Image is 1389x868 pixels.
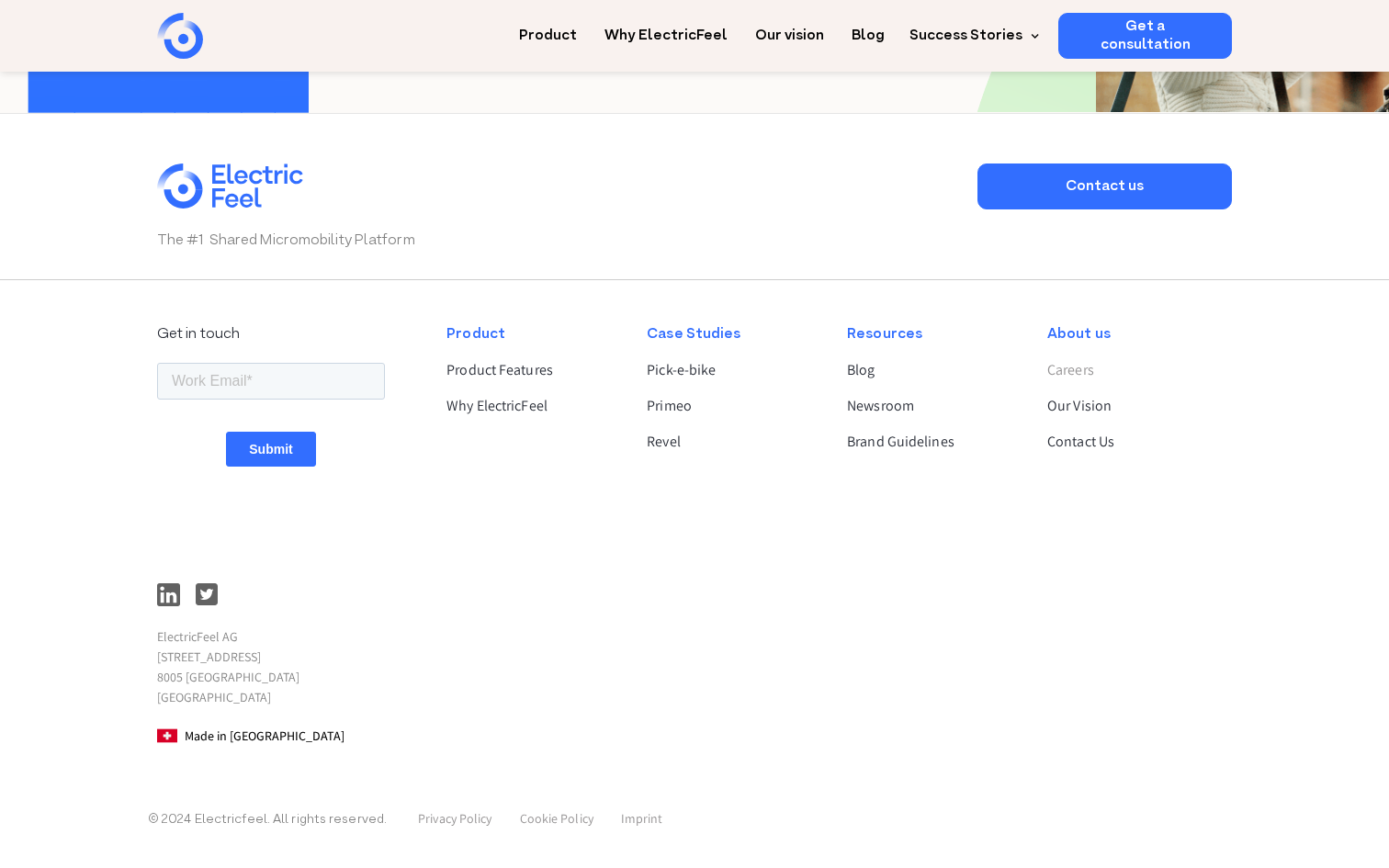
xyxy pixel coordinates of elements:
[446,395,615,417] a: Why ElectricFeel
[647,323,816,345] div: Case Studies
[847,359,1016,381] a: Blog
[157,13,304,59] a: home
[647,395,816,417] a: Primeo
[157,323,385,345] div: Get in touch
[647,359,816,381] a: Pick-e-bike
[520,810,593,827] a: Cookie Policy
[847,395,1016,417] a: Newsroom
[519,13,577,47] a: Product
[418,810,491,827] a: Privacy Policy
[148,809,387,831] p: © 2024 Electricfeel. All rights reserved.
[755,13,824,47] a: Our vision
[977,163,1233,209] a: Contact us
[1047,431,1216,453] a: Contact Us
[1047,395,1216,417] a: Our Vision
[157,359,385,561] iframe: Form 1
[1047,359,1216,381] a: Careers
[621,810,663,827] a: Imprint
[647,431,816,453] a: Revel
[446,323,615,345] div: Product
[852,13,885,47] a: Blog
[157,726,385,746] p: Made in [GEOGRAPHIC_DATA]
[1047,323,1216,345] div: About us
[1058,13,1232,59] a: Get a consultation
[604,13,728,47] a: Why ElectricFeel
[847,323,1016,345] div: Resources
[847,431,1016,453] a: Brand Guidelines
[898,13,1045,59] div: Success Stories
[157,230,959,252] p: The #1 Shared Micromobility Platform
[446,359,615,381] a: Product Features
[909,25,1022,47] div: Success Stories
[157,626,385,707] p: ElectricFeel AG [STREET_ADDRESS] 8005 [GEOGRAPHIC_DATA] [GEOGRAPHIC_DATA]
[1268,747,1363,842] iframe: Chatbot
